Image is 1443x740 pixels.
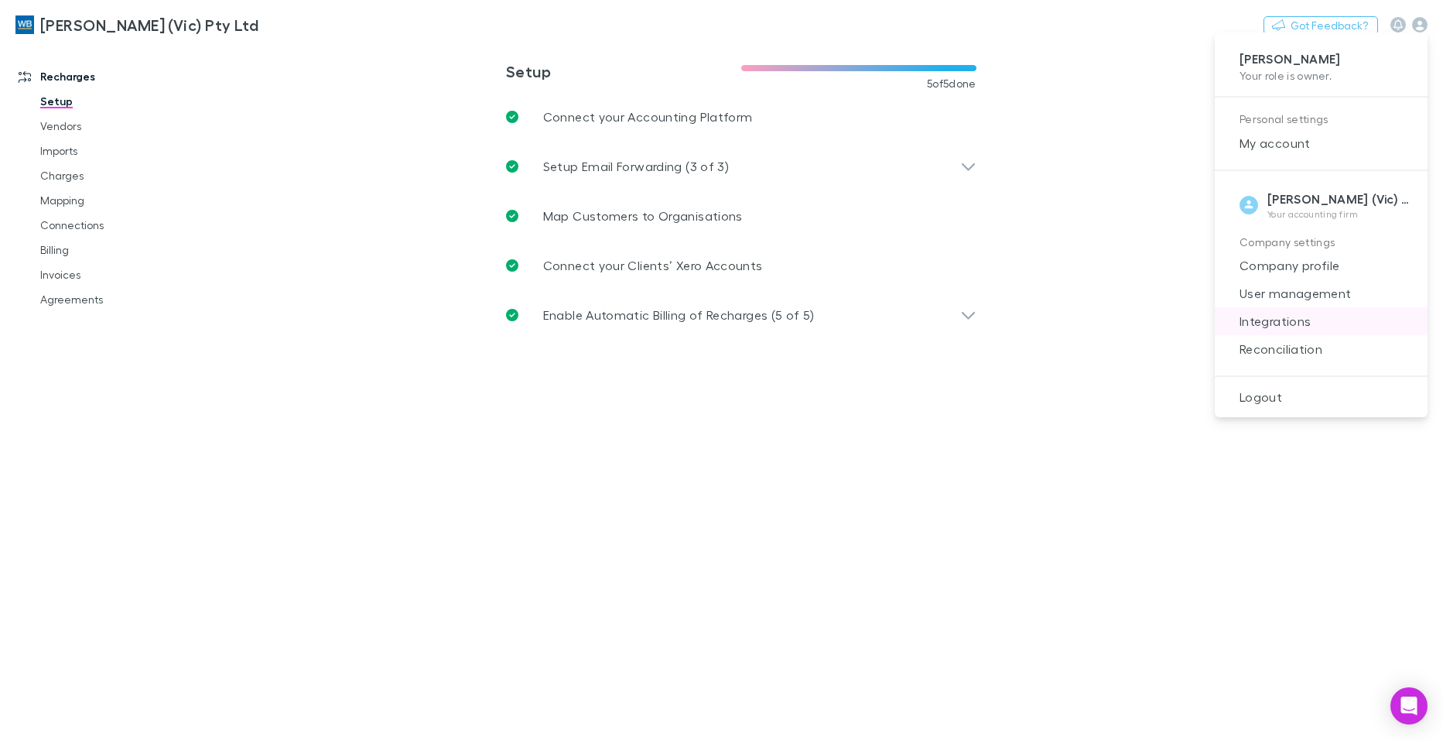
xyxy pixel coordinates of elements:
span: Logout [1227,388,1415,406]
span: Reconciliation [1227,340,1415,358]
p: Your role is owner . [1240,67,1403,84]
span: Company profile [1227,256,1415,275]
p: Company settings [1240,233,1403,252]
p: Personal settings [1240,110,1403,129]
span: User management [1227,284,1415,303]
span: Integrations [1227,312,1415,331]
div: Open Intercom Messenger [1390,687,1428,725]
p: Your accounting firm [1267,208,1415,221]
span: My account [1227,134,1415,152]
p: [PERSON_NAME] [1240,51,1403,67]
